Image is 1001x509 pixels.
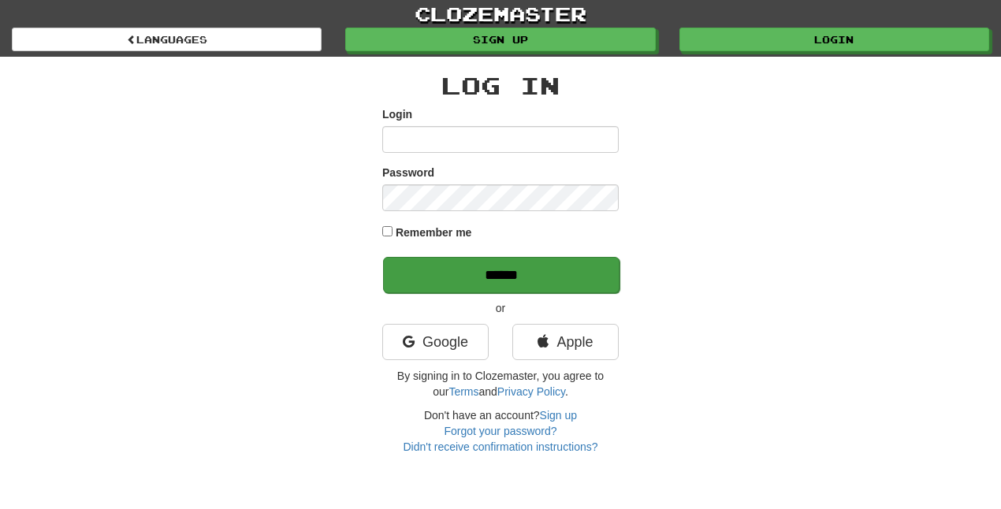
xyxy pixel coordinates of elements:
a: Sign up [540,409,577,422]
a: Google [382,324,489,360]
div: Don't have an account? [382,407,619,455]
label: Login [382,106,412,122]
a: Sign up [345,28,655,51]
a: Terms [448,385,478,398]
a: Apple [512,324,619,360]
label: Remember me [396,225,472,240]
h2: Log In [382,72,619,98]
p: By signing in to Clozemaster, you agree to our and . [382,368,619,399]
p: or [382,300,619,316]
a: Forgot your password? [444,425,556,437]
a: Privacy Policy [497,385,565,398]
a: Login [679,28,989,51]
a: Didn't receive confirmation instructions? [403,440,597,453]
label: Password [382,165,434,180]
a: Languages [12,28,322,51]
